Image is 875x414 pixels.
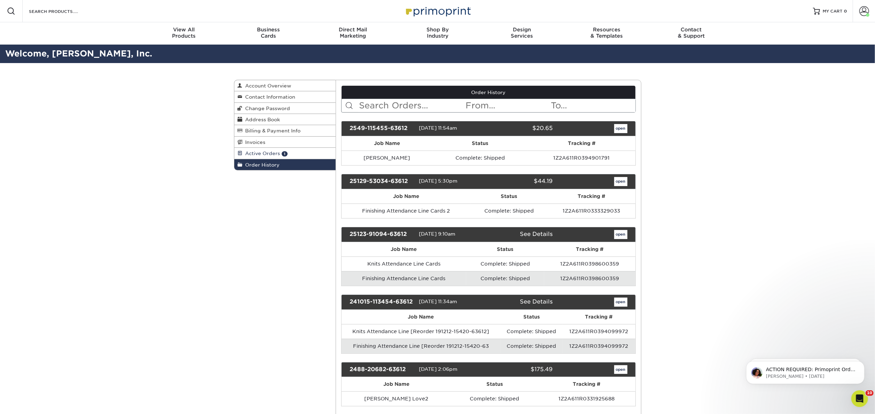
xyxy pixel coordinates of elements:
[142,22,226,45] a: View AllProducts
[563,310,635,324] th: Tracking #
[403,3,472,18] img: Primoprint
[500,324,563,339] td: Complete: Shipped
[395,26,480,39] div: Industry
[344,230,419,239] div: 25123-91094-63612
[471,204,548,218] td: Complete: Shipped
[528,136,635,151] th: Tracking #
[823,8,843,14] span: MY CART
[649,26,734,39] div: & Support
[342,339,500,353] td: Finishing Attendance Line [Reorder 191212-15420-63
[234,159,336,170] a: Order History
[234,114,336,125] a: Address Book
[649,22,734,45] a: Contact& Support
[395,26,480,33] span: Shop By
[358,99,465,112] input: Search Orders...
[483,365,558,374] div: $175.49
[234,103,336,114] a: Change Password
[866,390,874,396] span: 10
[614,365,627,374] a: open
[342,324,500,339] td: Knits Attendance Line [Reorder 191212-15420-63612]
[471,189,548,204] th: Status
[234,148,336,159] a: Active Orders 1
[234,137,336,148] a: Invoices
[419,366,458,372] span: [DATE] 2:06pm
[528,151,635,165] td: 1Z2A611R0394901791
[500,339,563,353] td: Complete: Shipped
[419,125,457,131] span: [DATE] 11:54am
[2,393,59,412] iframe: Google Customer Reviews
[547,204,635,218] td: 1Z2A611R0333329033
[432,151,528,165] td: Complete: Shipped
[344,365,419,374] div: 2488-20682-63612
[342,86,635,99] a: Order History
[243,83,291,89] span: Account Overview
[432,136,528,151] th: Status
[311,26,395,33] span: Direct Mail
[483,124,558,133] div: $20.65
[344,177,419,186] div: 25129-53034-63612
[480,26,564,33] span: Design
[243,128,301,133] span: Billing & Payment Info
[614,177,627,186] a: open
[544,256,635,271] td: 1Z2A611R0398600359
[226,22,311,45] a: BusinessCards
[480,26,564,39] div: Services
[614,230,627,239] a: open
[142,26,226,33] span: View All
[243,106,290,111] span: Change Password
[243,162,280,168] span: Order History
[466,256,544,271] td: Complete: Shipped
[614,124,627,133] a: open
[342,189,471,204] th: Job Name
[28,7,96,15] input: SEARCH PRODUCTS.....
[342,310,500,324] th: Job Name
[614,298,627,307] a: open
[500,310,563,324] th: Status
[544,242,635,256] th: Tracking #
[465,99,550,112] input: From...
[851,390,868,407] iframe: Intercom live chat
[844,9,847,14] span: 0
[344,298,419,307] div: 241015-113454-63612
[563,339,635,353] td: 1Z2A611R0394099972
[466,271,544,286] td: Complete: Shipped
[483,177,558,186] div: $44.19
[564,26,649,39] div: & Templates
[538,377,635,391] th: Tracking #
[342,242,466,256] th: Job Name
[563,324,635,339] td: 1Z2A611R0394099972
[547,189,635,204] th: Tracking #
[419,299,457,304] span: [DATE] 11:34am
[419,178,458,184] span: [DATE] 5:30pm
[564,22,649,45] a: Resources& Templates
[342,391,451,406] td: [PERSON_NAME] Love2
[243,139,266,145] span: Invoices
[342,271,466,286] td: Finishing Attendance Line Cards
[451,391,538,406] td: Complete: Shipped
[395,22,480,45] a: Shop ByIndustry
[419,231,455,237] span: [DATE] 9:10am
[311,26,395,39] div: Marketing
[520,231,553,237] a: See Details
[142,26,226,39] div: Products
[451,377,538,391] th: Status
[466,242,544,256] th: Status
[649,26,734,33] span: Contact
[736,346,875,395] iframe: Intercom notifications message
[544,271,635,286] td: 1Z2A611R0398600359
[520,298,553,305] a: See Details
[344,124,419,133] div: 2549-115455-63612
[538,391,635,406] td: 1Z2A611R0331925688
[243,94,296,100] span: Contact Information
[234,91,336,102] a: Contact Information
[226,26,311,39] div: Cards
[564,26,649,33] span: Resources
[480,22,564,45] a: DesignServices
[282,151,288,156] span: 1
[243,151,280,156] span: Active Orders
[234,125,336,136] a: Billing & Payment Info
[226,26,311,33] span: Business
